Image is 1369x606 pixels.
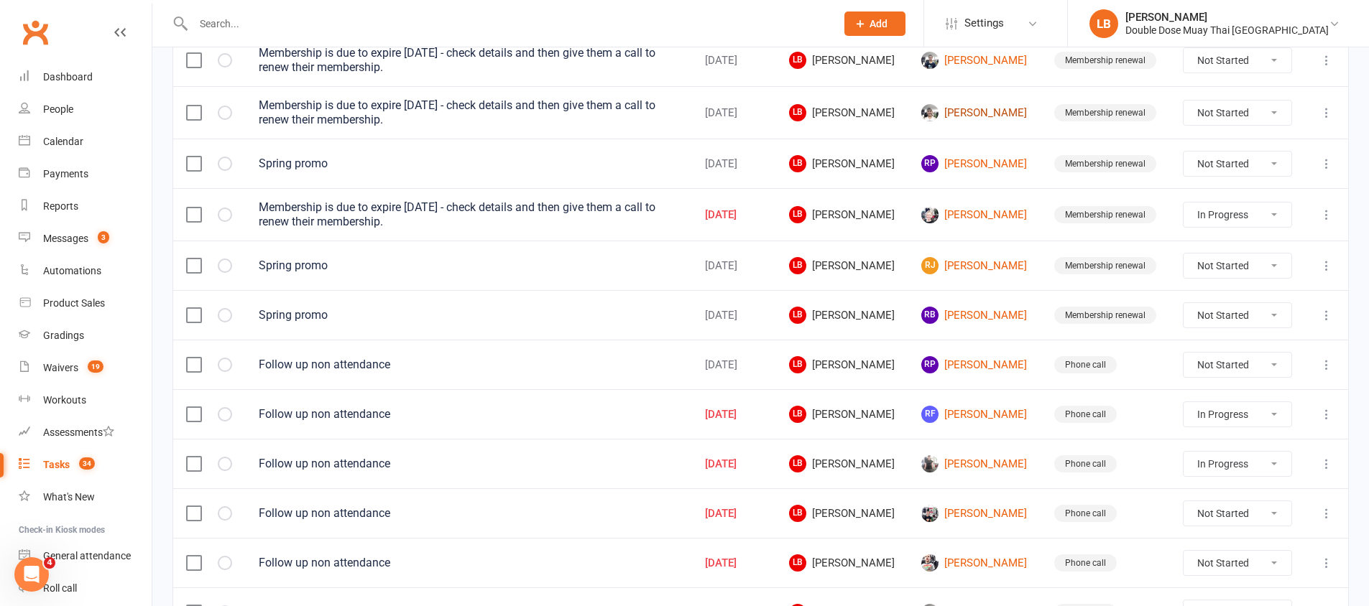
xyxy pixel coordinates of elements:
a: Gradings [19,320,152,352]
div: Assessments [43,426,114,438]
img: William Godden [921,505,939,522]
a: Workouts [19,384,152,416]
a: Waivers 19 [19,352,152,384]
a: Dashboard [19,61,152,93]
div: [DATE] [705,557,763,569]
div: Phone call [1054,406,1117,423]
span: [PERSON_NAME] [789,554,895,572]
div: People [43,103,73,115]
div: Follow up non attendance [259,556,679,570]
a: Tasks 34 [19,449,152,481]
a: RP[PERSON_NAME] [921,356,1028,373]
div: [DATE] [705,107,763,119]
img: Aimee Wade [921,455,939,472]
img: Noah Williamson [921,554,939,572]
span: RJ [921,257,939,274]
div: Membership renewal [1054,206,1156,223]
span: [PERSON_NAME] [789,206,895,223]
div: Product Sales [43,297,105,309]
a: RJ[PERSON_NAME] [921,257,1028,274]
span: LB [789,406,806,423]
span: [PERSON_NAME] [789,257,895,274]
span: RF [921,406,939,423]
a: Messages 3 [19,223,152,255]
div: Follow up non attendance [259,358,679,372]
div: Membership is due to expire [DATE] - check details and then give them a call to renew their membe... [259,46,679,75]
div: Calendar [43,136,83,147]
span: LB [789,455,806,472]
div: Follow up non attendance [259,457,679,471]
span: LB [789,155,806,172]
a: RF[PERSON_NAME] [921,406,1028,423]
span: [PERSON_NAME] [789,356,895,373]
div: [DATE] [705,55,763,67]
div: Phone call [1054,356,1117,373]
div: Membership renewal [1054,52,1156,69]
a: Automations [19,255,152,287]
span: 19 [88,360,103,373]
div: Reports [43,200,78,212]
div: [DATE] [705,209,763,221]
span: LB [789,52,806,69]
div: Payments [43,168,88,180]
div: Follow up non attendance [259,506,679,521]
button: Add [844,11,905,36]
div: Messages [43,233,88,244]
a: RB[PERSON_NAME] [921,307,1028,324]
span: LB [789,356,806,373]
a: Reports [19,190,152,223]
span: [PERSON_NAME] [789,155,895,172]
div: Gradings [43,330,84,341]
div: [DATE] [705,359,763,371]
div: Membership renewal [1054,257,1156,274]
img: Joey Cohen [921,52,939,69]
div: [PERSON_NAME] [1125,11,1329,24]
div: Tasks [43,459,70,470]
a: Payments [19,158,152,190]
a: Roll call [19,572,152,605]
span: LB [789,554,806,572]
a: [PERSON_NAME] [921,505,1028,522]
div: Membership renewal [1054,307,1156,324]
span: [PERSON_NAME] [789,406,895,423]
span: Add [870,18,888,29]
div: Dashboard [43,71,93,83]
a: [PERSON_NAME] [921,104,1028,121]
a: People [19,93,152,126]
span: [PERSON_NAME] [789,307,895,324]
a: Product Sales [19,287,152,320]
div: Membership renewal [1054,104,1156,121]
span: [PERSON_NAME] [789,455,895,472]
span: LB [789,257,806,274]
div: Waivers [43,362,78,373]
div: Spring promo [259,157,679,171]
img: Caiden Cohen [921,104,939,121]
span: 4 [44,557,55,569]
a: Assessments [19,416,152,449]
div: Automations [43,265,101,276]
div: Follow up non attendance [259,407,679,421]
div: [DATE] [705,260,763,272]
a: What's New [19,481,152,513]
a: [PERSON_NAME] [921,206,1028,223]
div: [DATE] [705,158,763,170]
span: [PERSON_NAME] [789,104,895,121]
div: Double Dose Muay Thai [GEOGRAPHIC_DATA] [1125,24,1329,37]
div: Membership is due to expire [DATE] - check details and then give them a call to renew their membe... [259,98,679,127]
span: 34 [79,457,95,470]
div: Membership renewal [1054,155,1156,172]
div: [DATE] [705,309,763,322]
span: Settings [964,7,1004,39]
a: [PERSON_NAME] [921,52,1028,69]
span: RB [921,307,939,324]
div: Roll call [43,582,77,594]
div: [DATE] [705,458,763,470]
span: [PERSON_NAME] [789,505,895,522]
a: [PERSON_NAME] [921,554,1028,572]
div: Spring promo [259,258,679,273]
div: Phone call [1054,505,1117,522]
span: RP [921,155,939,172]
span: LB [789,307,806,324]
a: Calendar [19,126,152,158]
span: RP [921,356,939,373]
